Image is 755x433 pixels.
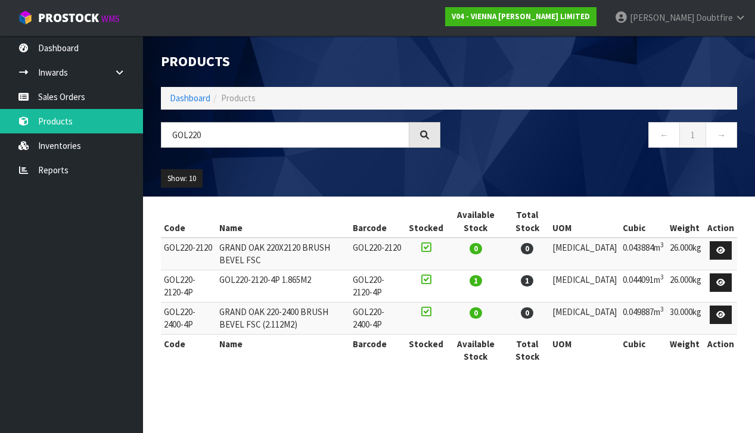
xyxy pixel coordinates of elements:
[161,238,216,270] td: GOL220-2120
[660,241,664,249] sup: 3
[667,205,704,238] th: Weight
[406,334,446,366] th: Stocked
[704,205,737,238] th: Action
[620,238,667,270] td: 0.043884m
[630,12,694,23] span: [PERSON_NAME]
[216,302,350,334] td: GRAND OAK 220-2400 BRUSH BEVEL FSC (2.112M2)
[667,334,704,366] th: Weight
[667,302,704,334] td: 30.000kg
[350,238,406,270] td: GOL220-2120
[161,169,203,188] button: Show: 10
[216,205,350,238] th: Name
[161,54,440,69] h1: Products
[458,122,738,151] nav: Page navigation
[660,305,664,313] sup: 3
[161,334,216,366] th: Code
[101,13,120,24] small: WMS
[161,270,216,302] td: GOL220-2120-4P
[549,270,620,302] td: [MEDICAL_DATA]
[549,334,620,366] th: UOM
[696,12,733,23] span: Doubtfire
[161,302,216,334] td: GOL220-2400-4P
[470,307,482,319] span: 0
[521,275,533,286] span: 1
[38,10,99,26] span: ProStock
[161,205,216,238] th: Code
[521,243,533,254] span: 0
[470,243,482,254] span: 0
[216,270,350,302] td: GOL220-2120-4P 1.865M2
[221,92,256,104] span: Products
[350,302,406,334] td: GOL220-2400-4P
[170,92,210,104] a: Dashboard
[620,302,667,334] td: 0.049887m
[505,205,549,238] th: Total Stock
[350,205,406,238] th: Barcode
[216,334,350,366] th: Name
[549,302,620,334] td: [MEDICAL_DATA]
[620,205,667,238] th: Cubic
[470,275,482,286] span: 1
[620,270,667,302] td: 0.044091m
[706,122,737,148] a: →
[648,122,680,148] a: ←
[446,334,505,366] th: Available Stock
[667,238,704,270] td: 26.000kg
[549,205,620,238] th: UOM
[620,334,667,366] th: Cubic
[18,10,33,25] img: cube-alt.png
[350,334,406,366] th: Barcode
[505,334,549,366] th: Total Stock
[216,238,350,270] td: GRAND OAK 220X2120 BRUSH BEVEL FSC
[350,270,406,302] td: GOL220-2120-4P
[660,273,664,281] sup: 3
[452,11,590,21] strong: V04 - VIENNA [PERSON_NAME] LIMITED
[521,307,533,319] span: 0
[704,334,737,366] th: Action
[446,205,505,238] th: Available Stock
[406,205,446,238] th: Stocked
[161,122,409,148] input: Search products
[549,238,620,270] td: [MEDICAL_DATA]
[679,122,706,148] a: 1
[667,270,704,302] td: 26.000kg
